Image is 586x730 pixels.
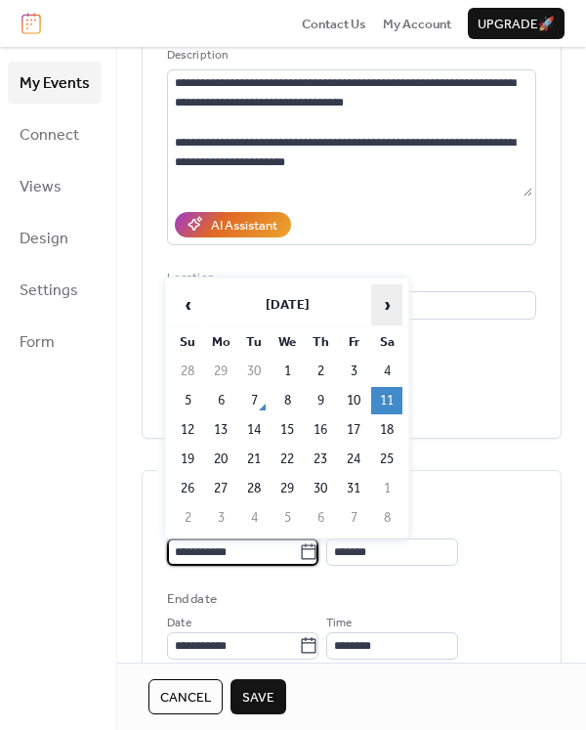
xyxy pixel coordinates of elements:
[20,224,68,254] span: Design
[20,172,62,202] span: Views
[205,446,236,473] td: 20
[167,269,532,288] div: Location
[305,446,336,473] td: 23
[205,475,236,502] td: 27
[211,216,277,236] div: AI Assistant
[8,217,102,259] a: Design
[20,276,78,306] span: Settings
[371,358,402,385] td: 4
[172,387,203,414] td: 5
[305,475,336,502] td: 30
[8,113,102,155] a: Connect
[20,68,90,99] span: My Events
[172,416,203,444] td: 12
[302,15,366,34] span: Contact Us
[305,504,336,532] td: 6
[338,504,369,532] td: 7
[338,358,369,385] td: 3
[8,62,102,104] a: My Events
[338,475,369,502] td: 31
[167,589,217,609] div: End date
[205,387,236,414] td: 6
[371,328,402,356] th: Sa
[302,14,366,33] a: Contact Us
[21,13,41,34] img: logo
[230,679,286,714] button: Save
[8,165,102,207] a: Views
[383,14,451,33] a: My Account
[175,212,291,237] button: AI Assistant
[205,504,236,532] td: 3
[238,475,270,502] td: 28
[305,387,336,414] td: 9
[173,285,202,324] span: ‹
[238,328,270,356] th: Tu
[272,358,303,385] td: 1
[371,504,402,532] td: 8
[338,328,369,356] th: Fr
[238,387,270,414] td: 7
[383,15,451,34] span: My Account
[305,358,336,385] td: 2
[305,328,336,356] th: Th
[272,416,303,444] td: 15
[371,387,402,414] td: 11
[468,8,565,39] button: Upgrade🚀
[167,46,532,65] div: Description
[172,446,203,473] td: 19
[305,416,336,444] td: 16
[172,504,203,532] td: 2
[272,446,303,473] td: 22
[167,614,191,633] span: Date
[238,416,270,444] td: 14
[272,387,303,414] td: 8
[205,328,236,356] th: Mo
[338,416,369,444] td: 17
[372,285,401,324] span: ›
[148,679,223,714] button: Cancel
[326,614,352,633] span: Time
[338,446,369,473] td: 24
[172,475,203,502] td: 26
[238,358,270,385] td: 30
[272,328,303,356] th: We
[338,387,369,414] td: 10
[371,446,402,473] td: 25
[272,504,303,532] td: 5
[238,446,270,473] td: 21
[371,416,402,444] td: 18
[172,358,203,385] td: 28
[478,15,555,34] span: Upgrade 🚀
[20,120,79,150] span: Connect
[20,327,55,358] span: Form
[272,475,303,502] td: 29
[238,504,270,532] td: 4
[205,416,236,444] td: 13
[8,269,102,311] a: Settings
[8,321,102,363] a: Form
[205,284,369,326] th: [DATE]
[205,358,236,385] td: 29
[172,328,203,356] th: Su
[242,688,274,708] span: Save
[160,688,211,708] span: Cancel
[371,475,402,502] td: 1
